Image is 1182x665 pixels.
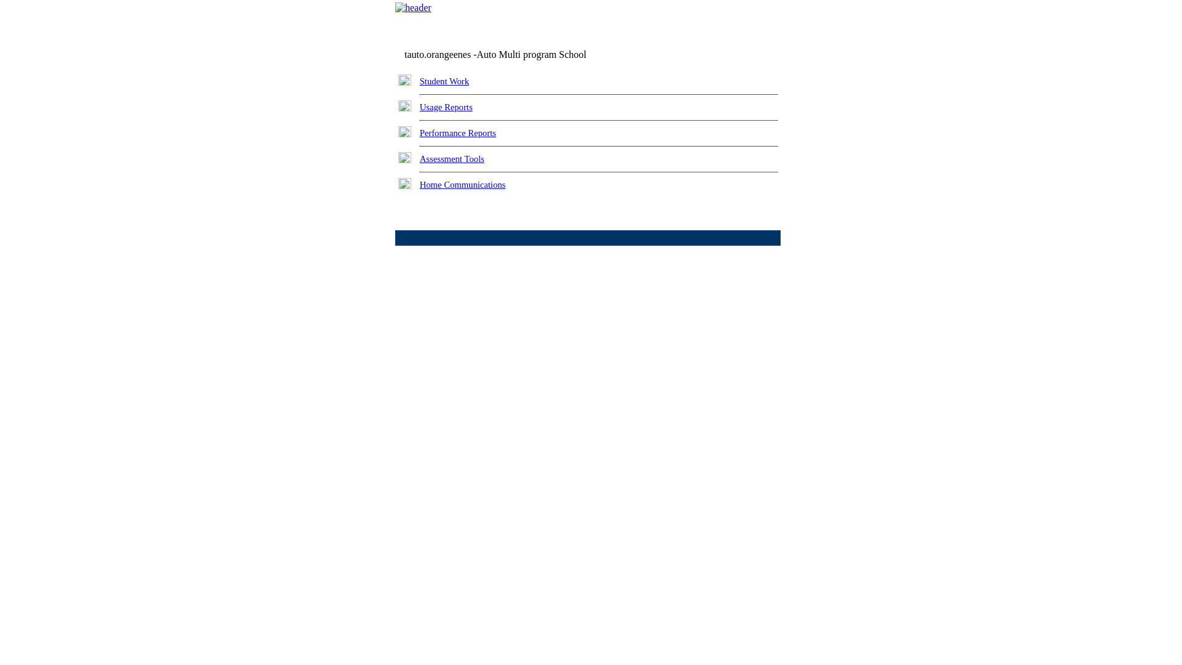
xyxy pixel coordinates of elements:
img: plus.gif [398,178,411,189]
a: Usage Reports [420,102,473,112]
a: Home Communications [420,180,506,190]
img: plus.gif [398,100,411,111]
td: tauto.orangeenes - [404,49,631,60]
nobr: Auto Multi program School [476,49,586,60]
a: Student Work [420,76,469,86]
a: Performance Reports [420,128,496,138]
img: plus.gif [398,75,411,86]
img: header [395,2,432,14]
a: Assessment Tools [420,154,484,164]
img: plus.gif [398,152,411,163]
img: plus.gif [398,126,411,137]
